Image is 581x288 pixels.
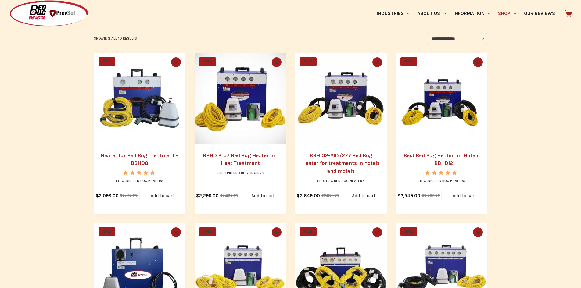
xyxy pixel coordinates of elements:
[217,171,264,175] a: Electric Bed Bug Heaters
[272,227,282,237] button: Quick view toggle
[442,187,487,204] a: Add to cart: “Best Bed Bug Heater for Hotels - BBHD12”
[120,193,123,197] span: $
[422,193,424,197] span: $
[96,193,119,198] bdi: 2,099.00
[341,187,387,204] a: Add to cart: “BBHD12-265/277 Bed Bug Heater for treatments in hotels and motels”
[96,193,99,198] span: $
[123,170,156,175] div: Rated 4.67 out of 5
[473,57,483,67] button: Quick view toggle
[101,152,179,166] a: Heater for Bed Bug Treatment – BBHD8
[321,193,324,197] span: $
[300,227,317,236] span: SALE
[199,57,216,66] span: SALE
[473,227,483,237] button: Quick view toggle
[396,53,487,144] a: Best Bed Bug Heater for Hotels - BBHD12
[300,57,317,66] span: SALE
[116,179,163,183] a: Electric Bed Bug Heaters
[99,227,115,236] span: SALE
[199,227,216,236] span: SALE
[321,193,339,197] bdi: 3,267.00
[94,53,185,144] a: Heater for Bed Bug Treatment - BBHD8
[140,187,185,204] a: Add to cart: “Heater for Bed Bug Treatment - BBHD8”
[425,170,458,189] span: Rated out of 5
[272,57,282,67] button: Quick view toggle
[203,152,278,166] a: BBHD Pro7 Bed Bug Heater for Heat Treatment
[123,170,154,189] span: Rated out of 5
[372,57,382,67] button: Quick view toggle
[171,57,181,67] button: Quick view toggle
[240,187,286,204] a: Add to cart: “BBHD Pro7 Bed Bug Heater for Heat Treatment”
[397,193,400,198] span: $
[297,193,300,198] span: $
[372,227,382,237] button: Quick view toggle
[400,227,417,236] span: SALE
[196,193,219,198] bdi: 2,299.00
[425,170,458,175] div: Rated 5.00 out of 5
[397,193,420,198] bdi: 2,549.00
[171,227,181,237] button: Quick view toggle
[302,152,380,174] a: BBHD12-265/277 Bed Bug Heater for treatments in hotels and motels
[422,193,440,197] bdi: 3,067.00
[94,36,137,41] p: Showing all 10 results
[403,152,479,166] a: Best Bed Bug Heater for Hotels – BBHD12
[418,179,465,183] a: Electric Bed Bug Heaters
[5,2,23,21] button: Open LiveChat chat widget
[220,193,238,197] bdi: 3,299.00
[297,193,320,198] bdi: 2,649.00
[99,57,115,66] span: SALE
[196,193,199,198] span: $
[400,57,417,66] span: SALE
[220,193,223,197] span: $
[120,193,138,197] bdi: 2,419.00
[295,53,387,144] a: BBHD12-265/277 Bed Bug Heater for treatments in hotels and motels
[317,179,365,183] a: Electric Bed Bug Heaters
[195,53,286,144] a: BBHD Pro7 Bed Bug Heater for Heat Treatment
[427,33,487,45] select: Shop order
